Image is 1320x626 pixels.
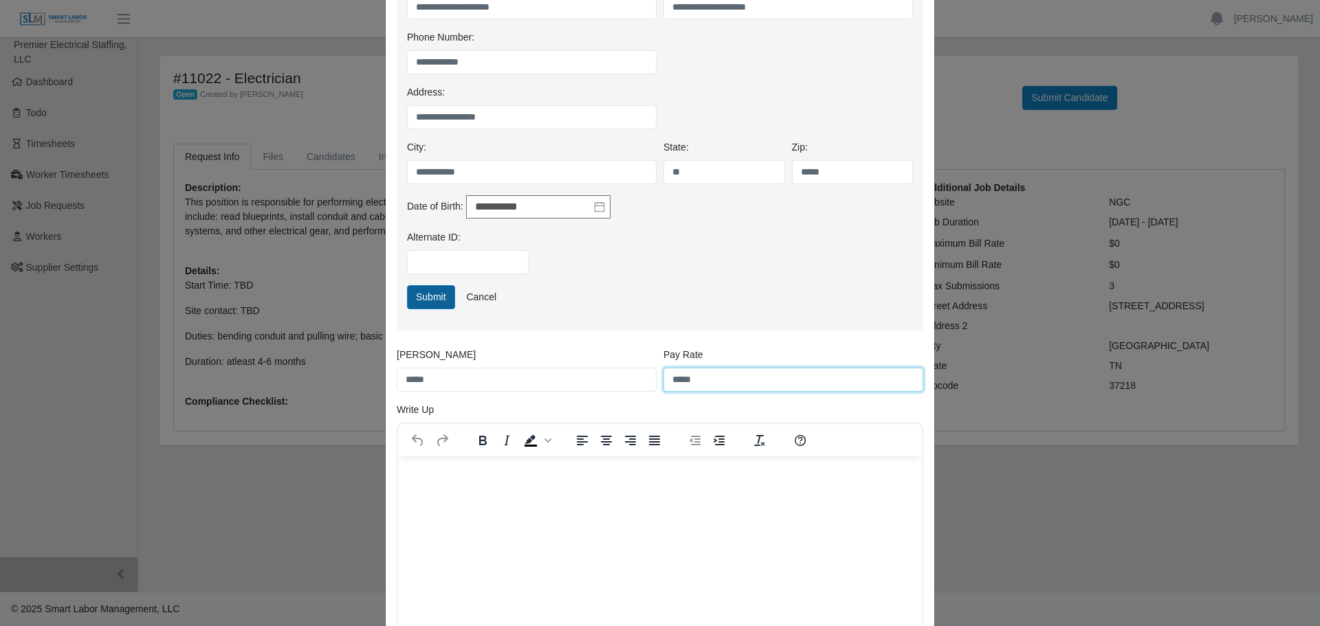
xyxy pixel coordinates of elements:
button: Decrease indent [683,431,707,450]
label: [PERSON_NAME] [397,348,476,362]
label: Address: [407,85,445,100]
a: Cancel [457,285,505,309]
button: Increase indent [707,431,731,450]
button: Align right [619,431,642,450]
button: Redo [430,431,454,450]
label: Phone Number: [407,30,474,45]
label: Zip: [792,140,808,155]
button: Align left [571,431,594,450]
label: City: [407,140,426,155]
button: Submit [407,285,455,309]
button: Justify [643,431,666,450]
button: Undo [406,431,430,450]
label: Alternate ID: [407,230,461,245]
label: Write Up [397,403,434,417]
label: Date of Birth: [407,199,463,214]
button: Help [789,431,812,450]
label: Pay Rate [663,348,703,362]
label: State: [663,140,689,155]
div: Background color Black [519,431,553,450]
button: Italic [495,431,518,450]
button: Align center [595,431,618,450]
button: Bold [471,431,494,450]
button: Clear formatting [748,431,771,450]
